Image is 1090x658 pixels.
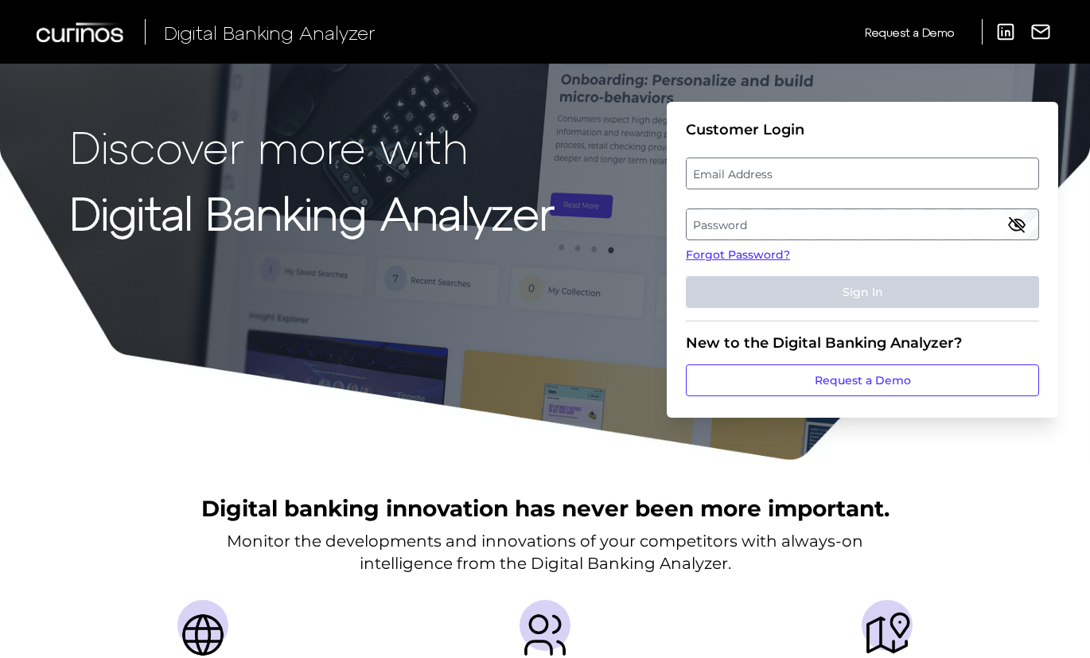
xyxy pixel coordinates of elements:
span: Request a Demo [865,25,954,39]
label: Email Address [687,159,1037,188]
a: Request a Demo [865,19,954,45]
div: Customer Login [686,121,1039,138]
div: New to the Digital Banking Analyzer? [686,334,1039,352]
img: Curinos [37,22,126,42]
a: Forgot Password? [686,247,1039,263]
span: Digital Banking Analyzer [164,21,376,44]
a: Request a Demo [686,364,1039,396]
label: Password [687,210,1037,239]
h2: Digital banking innovation has never been more important. [201,493,890,524]
button: Sign In [686,276,1039,308]
p: Discover more with [70,121,555,171]
strong: Digital Banking Analyzer [70,185,555,239]
p: Monitor the developments and innovations of your competitors with always-on intelligence from the... [227,530,863,574]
